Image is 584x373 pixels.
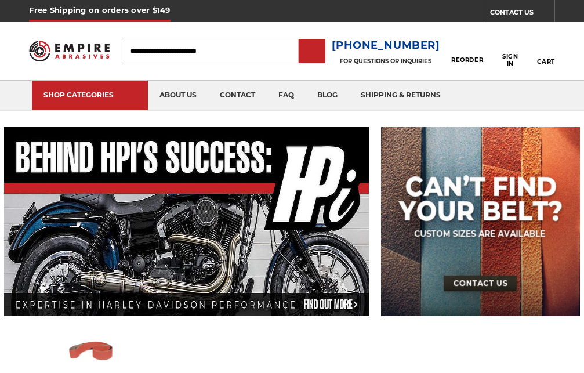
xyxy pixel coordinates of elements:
[381,127,581,316] img: promo banner for custom belts.
[4,127,369,316] img: Banner for an interview featuring Horsepower Inc who makes Harley performance upgrades featured o...
[43,90,136,99] div: SHOP CATEGORIES
[451,56,483,64] span: Reorder
[537,58,554,66] span: Cart
[332,57,440,65] p: FOR QUESTIONS OR INQUIRIES
[349,81,452,110] a: shipping & returns
[32,81,148,110] a: SHOP CATEGORIES
[208,81,267,110] a: contact
[306,81,349,110] a: blog
[332,37,440,54] a: [PHONE_NUMBER]
[499,53,522,68] span: Sign In
[490,6,554,22] a: CONTACT US
[451,38,483,63] a: Reorder
[300,40,324,63] input: Submit
[267,81,306,110] a: faq
[29,35,109,67] img: Empire Abrasives
[148,81,208,110] a: about us
[537,34,554,67] a: Cart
